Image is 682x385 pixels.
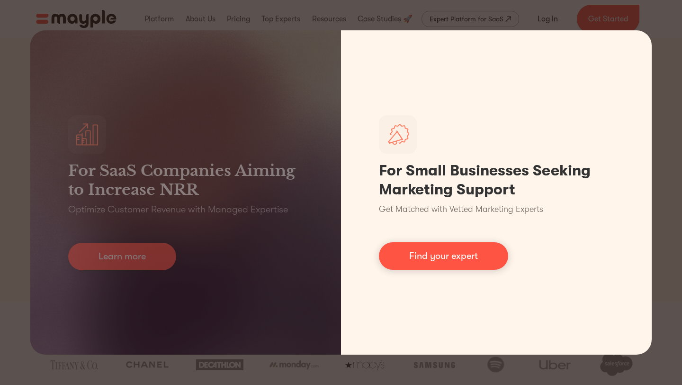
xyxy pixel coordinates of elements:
a: Learn more [68,243,176,270]
p: Optimize Customer Revenue with Managed Expertise [68,203,288,216]
a: Find your expert [379,242,508,270]
p: Get Matched with Vetted Marketing Experts [379,203,543,216]
h1: For Small Businesses Seeking Marketing Support [379,161,614,199]
h3: For SaaS Companies Aiming to Increase NRR [68,161,303,199]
